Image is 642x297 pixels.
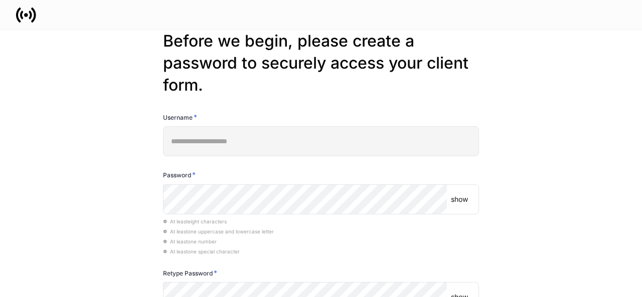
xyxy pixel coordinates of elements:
h6: Username [163,112,197,122]
span: At least eight characters [163,218,227,224]
h2: Before we begin, please create a password to securely access your client form. [163,30,479,96]
span: At least one special character [163,248,240,254]
span: At least one uppercase and lowercase letter [163,228,274,234]
p: show [451,194,468,204]
h6: Password [163,170,196,180]
span: At least one number [163,238,217,244]
h6: Retype Password [163,268,217,278]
